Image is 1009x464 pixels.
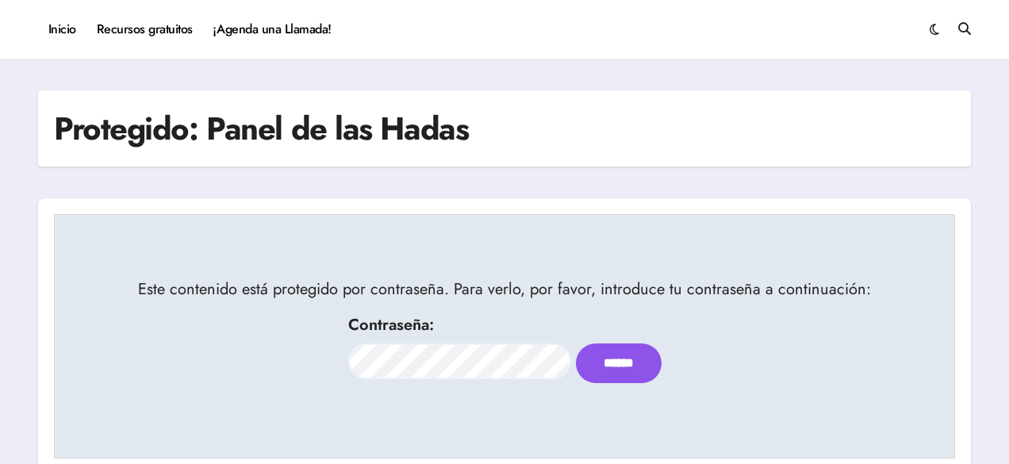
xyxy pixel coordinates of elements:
[348,313,571,395] label: Contraseña:
[93,278,916,301] p: Este contenido está protegido por contraseña. Para verlo, por favor, introduce tu contraseña a co...
[348,343,571,379] input: Contraseña:
[203,8,342,51] a: ¡Agenda una Llamada!
[38,8,86,51] a: Inicio
[54,106,468,151] h1: Protegido: Panel de las Hadas
[86,8,203,51] a: Recursos gratuitos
